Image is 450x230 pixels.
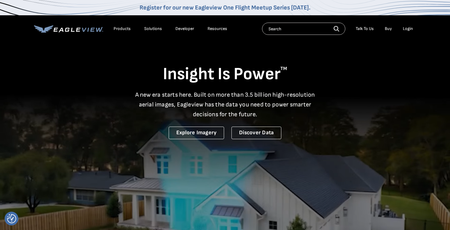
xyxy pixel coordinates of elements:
img: Revisit consent button [7,214,16,223]
input: Search [262,23,345,35]
a: Register for our new Eagleview One Flight Meetup Series [DATE]. [140,4,310,11]
div: Login [403,26,413,32]
a: Explore Imagery [169,127,224,139]
a: Buy [385,26,392,32]
a: Discover Data [231,127,281,139]
div: Resources [208,26,227,32]
div: Products [114,26,131,32]
div: Talk To Us [356,26,374,32]
p: A new era starts here. Built on more than 3.5 billion high-resolution aerial images, Eagleview ha... [131,90,319,119]
h1: Insight Is Power [34,64,416,85]
a: Developer [175,26,194,32]
div: Solutions [144,26,162,32]
button: Consent Preferences [7,214,16,223]
sup: TM [280,66,287,72]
